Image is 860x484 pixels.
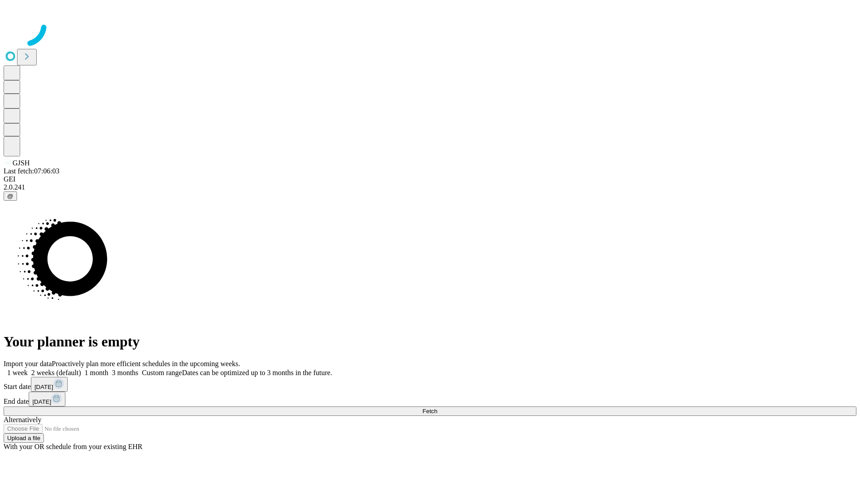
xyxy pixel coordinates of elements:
[85,369,108,376] span: 1 month
[4,360,52,367] span: Import your data
[4,416,41,423] span: Alternatively
[4,175,856,183] div: GEI
[422,408,437,415] span: Fetch
[4,183,856,191] div: 2.0.241
[4,433,44,443] button: Upload a file
[112,369,138,376] span: 3 months
[13,159,30,167] span: GJSH
[31,377,68,392] button: [DATE]
[52,360,240,367] span: Proactively plan more efficient schedules in the upcoming weeks.
[32,398,51,405] span: [DATE]
[7,369,28,376] span: 1 week
[34,384,53,390] span: [DATE]
[29,392,65,406] button: [DATE]
[4,406,856,416] button: Fetch
[142,369,182,376] span: Custom range
[4,191,17,201] button: @
[4,333,856,350] h1: Your planner is empty
[7,193,13,199] span: @
[4,377,856,392] div: Start date
[4,167,60,175] span: Last fetch: 07:06:03
[4,443,142,450] span: With your OR schedule from your existing EHR
[4,392,856,406] div: End date
[182,369,332,376] span: Dates can be optimized up to 3 months in the future.
[31,369,81,376] span: 2 weeks (default)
